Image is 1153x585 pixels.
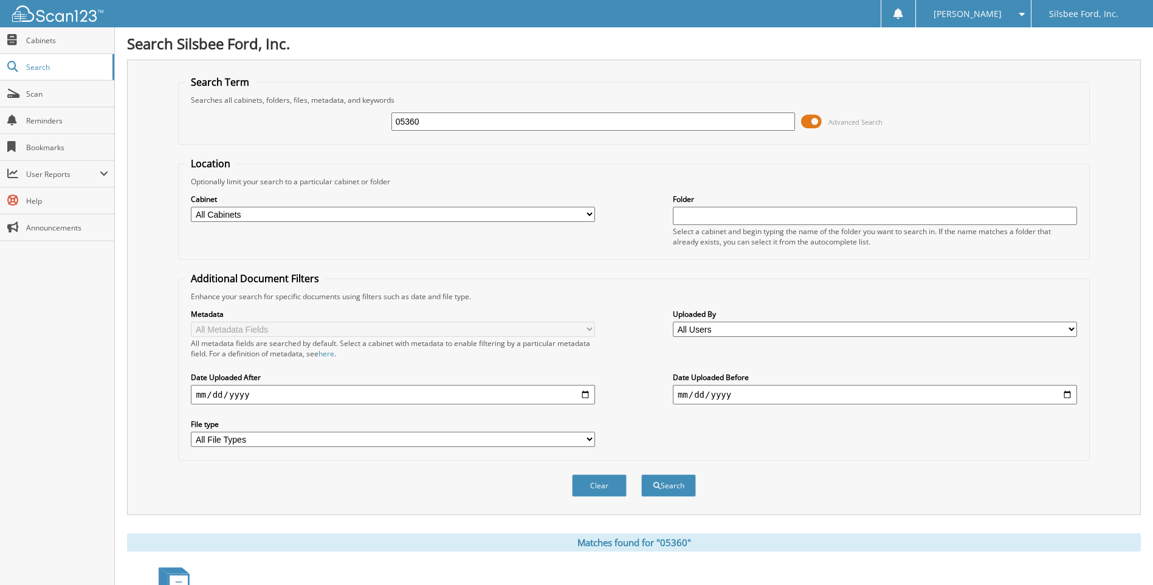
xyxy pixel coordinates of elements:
span: Cabinets [26,35,108,46]
label: Folder [673,194,1077,204]
div: Enhance your search for specific documents using filters such as date and file type. [185,291,1082,302]
span: Silsbee Ford, Inc. [1049,10,1118,18]
span: Bookmarks [26,142,108,153]
label: Metadata [191,309,595,319]
span: [PERSON_NAME] [934,10,1002,18]
span: Scan [26,89,108,99]
legend: Additional Document Filters [185,272,325,285]
span: Advanced Search [828,117,883,126]
legend: Location [185,157,236,170]
div: Searches all cabinets, folders, files, metadata, and keywords [185,95,1082,105]
label: Cabinet [191,194,595,204]
input: start [191,385,595,404]
label: File type [191,419,595,429]
div: Select a cabinet and begin typing the name of the folder you want to search in. If the name match... [673,226,1077,247]
button: Clear [572,474,627,497]
input: end [673,385,1077,404]
span: Search [26,62,106,72]
legend: Search Term [185,75,255,89]
h1: Search Silsbee Ford, Inc. [127,33,1141,54]
a: here [318,348,334,359]
div: All metadata fields are searched by default. Select a cabinet with metadata to enable filtering b... [191,338,595,359]
img: scan123-logo-white.svg [12,5,103,22]
div: Matches found for "05360" [127,533,1141,552]
label: Date Uploaded Before [673,372,1077,382]
button: Search [641,474,696,497]
label: Date Uploaded After [191,372,595,382]
span: Reminders [26,116,108,126]
span: Announcements [26,223,108,233]
span: Help [26,196,108,206]
label: Uploaded By [673,309,1077,319]
span: User Reports [26,169,100,179]
div: Optionally limit your search to a particular cabinet or folder [185,176,1082,187]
